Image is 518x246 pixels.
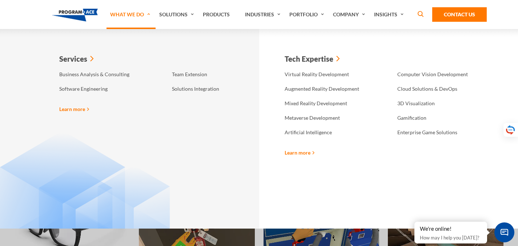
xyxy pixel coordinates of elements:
a: Cloud Solutions & DevOps [394,82,481,96]
a: Solutions Integration [168,82,256,96]
a: Learn more [285,149,315,156]
a: Gamification [394,111,481,125]
a: Augmented Reality Development [281,82,368,96]
a: Learn more [59,105,89,113]
a: 3D Visualization [394,96,481,111]
p: How may I help you [DATE]? [420,233,482,242]
a: Metaverse Development [281,111,368,125]
div: We're online! [420,225,482,233]
a: Enterprise Game Solutions [394,125,481,140]
a: Virtual Reality Development [281,67,368,82]
a: Software Engineering [56,82,143,96]
img: Program-Ace [52,9,98,21]
a: Business Analysis & Consulting [56,67,143,82]
a: Services [56,51,97,67]
a: Team Extension [168,67,256,82]
a: Artificial Intelligence [281,125,368,140]
a: Computer Vision Development [394,67,481,82]
a: Mixed Reality Development [281,96,368,111]
span: Chat Widget [494,222,514,242]
a: Contact Us [432,7,487,22]
a: Tech Expertise [281,51,344,67]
